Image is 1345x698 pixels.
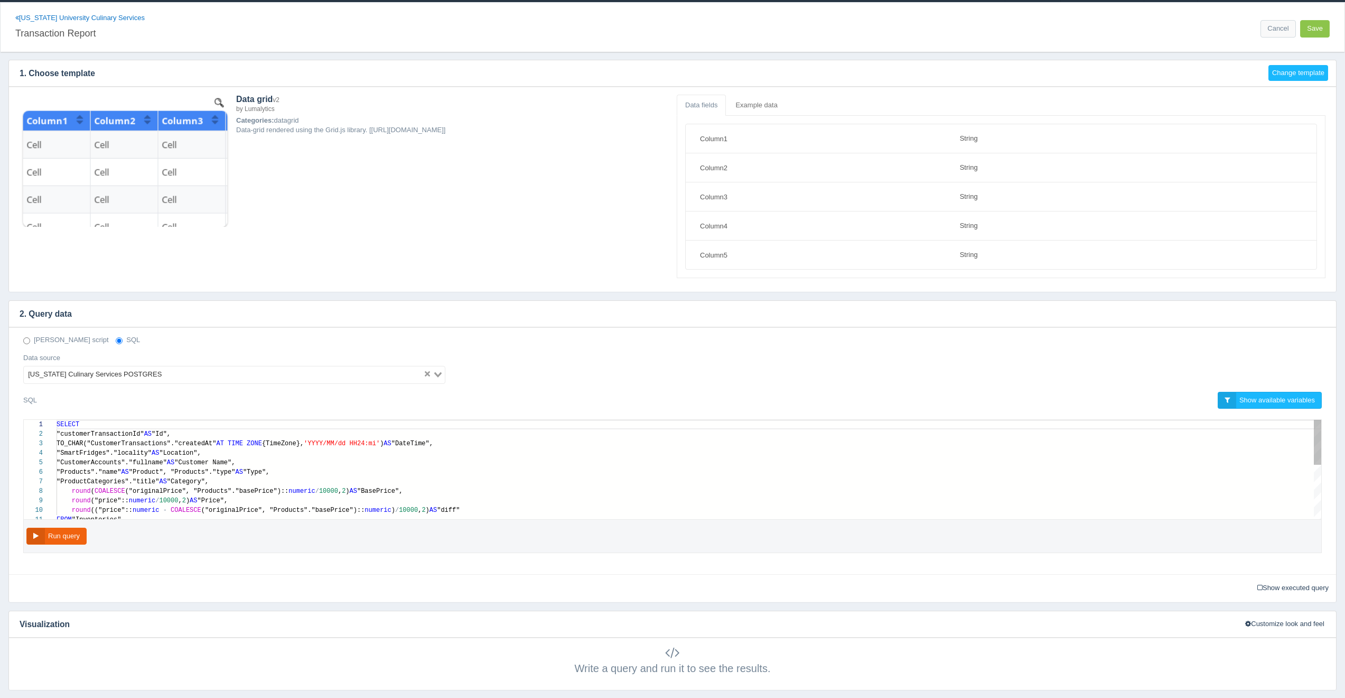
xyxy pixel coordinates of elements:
button: Change template [1268,65,1328,81]
span: FROM [57,516,72,523]
input: Field name [694,188,945,206]
span: [US_STATE] Culinary Services POSTGRES [26,369,164,381]
span: ("originalPrice", "Products"."basePrice"):: [125,488,289,495]
div: 3 [24,439,43,448]
span: 'YYYY/MM/dd HH24:mi' [304,440,380,447]
label: SQL [116,335,140,345]
span: "CustomerAccounts"."fullname" [57,459,167,466]
span: numeric [133,507,159,514]
span: round [72,507,91,514]
div: 7 [24,477,43,486]
a: Cancel [1260,20,1295,38]
span: AS [159,478,166,485]
div: 2 [24,429,43,439]
span: SELECT [57,421,79,428]
span: round [72,488,91,495]
a: Data fields [677,95,726,116]
span: COALESCE [95,488,125,495]
div: 4 [24,448,43,458]
div: 8 [24,486,43,496]
span: AS [350,488,357,495]
span: ) [186,497,190,504]
span: , [338,488,342,495]
h4: 1. Choose template [9,60,1260,87]
div: Search for option [23,366,445,384]
span: Show available variables [1239,396,1315,404]
span: "Customer Name", [174,459,235,466]
span: / [315,488,319,495]
button: Clear Selected [425,370,430,380]
span: round [72,497,91,504]
a: Show executed query [1254,580,1332,596]
small: by Lumalytics [236,105,275,113]
div: 6 [24,467,43,477]
h4: 2. Query data [9,301,1320,327]
span: ) [391,507,395,514]
span: AS [429,507,437,514]
span: (("price":: [91,507,133,514]
span: {TimeZone}, [262,440,304,447]
span: ) [380,440,384,447]
span: ) [345,488,349,495]
a: [US_STATE] University Culinary Services [15,14,145,22]
button: Save [1300,20,1330,38]
div: 5 [24,458,43,467]
span: "Product", "Products"."type" [129,469,236,476]
small: v2 [273,96,279,104]
input: Field name [694,246,945,264]
a: Example data [727,95,786,116]
span: AS [152,449,159,457]
span: / [395,507,399,514]
span: numeric [365,507,391,514]
div: 11 [24,515,43,525]
span: numeric [129,497,155,504]
span: AT [216,440,223,447]
input: SQL [116,337,123,344]
span: - [163,507,167,514]
p: Data-grid rendered using the Grid.js library. [[URL][DOMAIN_NAME]] [236,125,668,135]
span: 10000 [319,488,338,495]
span: "Inventories" [72,516,122,523]
strong: Categories: [236,116,274,124]
span: 2 [342,488,345,495]
span: TIME [228,440,243,447]
span: 2 [422,507,425,514]
a: Show available variables [1218,392,1322,409]
label: [PERSON_NAME] script [23,335,109,345]
span: "ProductCategories"."title" [57,478,159,485]
label: Data source [23,353,60,363]
input: Field name [694,130,945,148]
h4: Data grid [236,95,668,113]
span: TO_CHAR("CustomerTransactions"."createdAt" [57,440,216,447]
span: / [155,497,159,504]
div: Write a query and run it to see the results. [20,646,1325,676]
span: "Id", [152,430,171,438]
button: Customize look and feel [1241,616,1328,632]
div: 1 [24,420,43,429]
span: ZONE [247,440,262,447]
span: AS [235,469,242,476]
input: Search for option [165,369,423,381]
span: "Category", [167,478,209,485]
span: AS [167,459,174,466]
span: 2 [182,497,186,504]
span: "BasePrice", [357,488,403,495]
button: Run query [26,528,87,545]
span: "Location", [159,449,201,457]
span: "DateTime", [391,440,433,447]
span: "Type", [243,469,269,476]
div: 10 [24,506,43,515]
input: [PERSON_NAME] script [23,337,30,344]
input: Field name [694,159,945,177]
span: ("originalPrice", "Products"."basePrice"):: [201,507,365,514]
span: "diff" [437,507,460,514]
span: AS [144,430,152,438]
span: "Price", [198,497,228,504]
span: , [418,507,422,514]
h4: Visualization [9,611,1234,638]
span: "customerTransactionId" [57,430,144,438]
span: AS [121,469,128,476]
span: "Products"."name" [57,469,121,476]
span: "SmartFridges"."locality" [57,449,152,457]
